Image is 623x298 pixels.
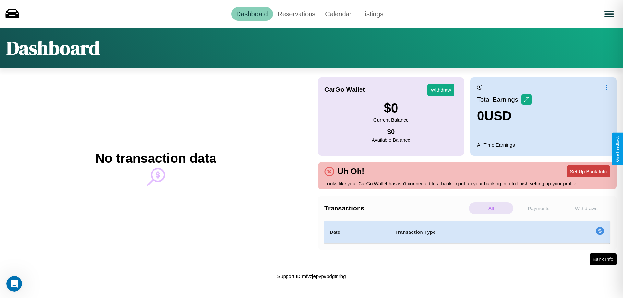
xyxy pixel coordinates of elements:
[231,7,273,21] a: Dashboard
[615,136,620,162] div: Give Feedback
[517,202,561,214] p: Payments
[373,115,409,124] p: Current Balance
[600,5,618,23] button: Open menu
[372,128,410,136] h4: $ 0
[330,228,385,236] h4: Date
[567,165,610,177] button: Set Up Bank Info
[6,35,100,61] h1: Dashboard
[469,202,513,214] p: All
[95,151,216,166] h2: No transaction data
[477,140,610,149] p: All Time Earnings
[590,253,617,265] button: Bank Info
[334,167,368,176] h4: Uh Oh!
[6,276,22,292] iframe: Intercom live chat
[395,228,543,236] h4: Transaction Type
[372,136,410,144] p: Available Balance
[477,94,521,105] p: Total Earnings
[277,272,346,280] p: Support ID: mfvzjepvp9bdgtnrhg
[356,7,388,21] a: Listings
[273,7,321,21] a: Reservations
[324,179,610,188] p: Looks like your CarGo Wallet has isn't connected to a bank. Input up your banking info to finish ...
[427,84,454,96] button: Withdraw
[477,109,532,123] h3: 0 USD
[324,221,610,244] table: simple table
[324,86,365,93] h4: CarGo Wallet
[324,205,467,212] h4: Transactions
[564,202,608,214] p: Withdraws
[320,7,356,21] a: Calendar
[373,101,409,115] h3: $ 0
